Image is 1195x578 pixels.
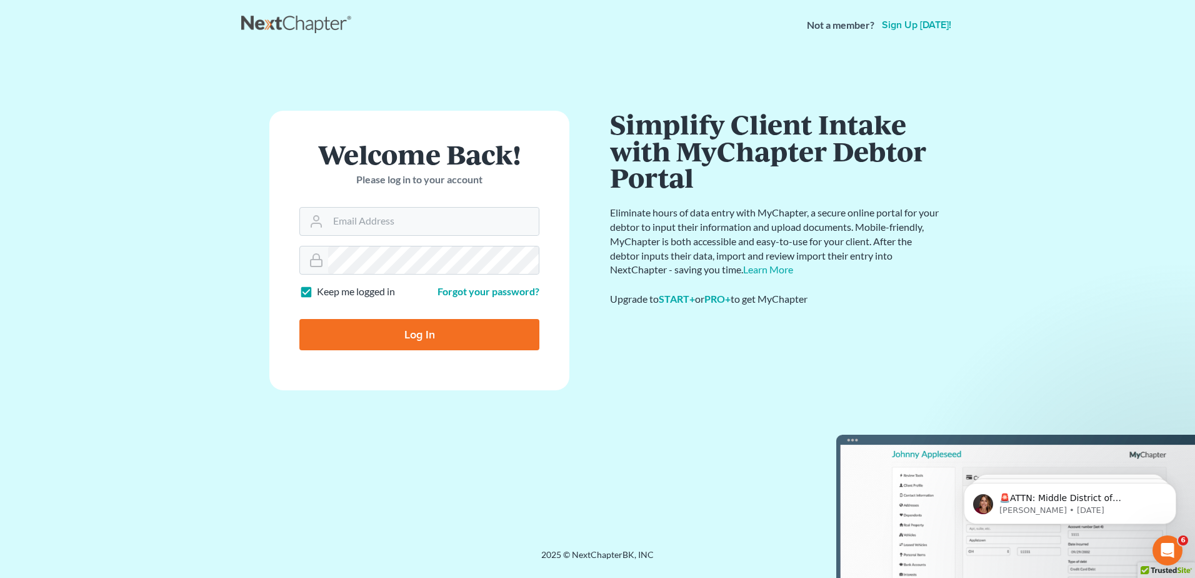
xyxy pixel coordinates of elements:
[807,18,874,33] strong: Not a member?
[1178,535,1188,545] span: 6
[704,293,731,305] a: PRO+
[659,293,695,305] a: START+
[328,208,539,235] input: Email Address
[610,292,941,307] div: Upgrade to or to get MyChapter
[610,206,941,277] p: Eliminate hours of data entry with MyChapter, a secure online portal for your debtor to input the...
[437,285,539,297] a: Forgot your password?
[743,263,793,275] a: Learn More
[317,285,395,299] label: Keep me logged in
[299,173,539,187] p: Please log in to your account
[54,48,216,59] p: Message from Katie, sent 3w ago
[1152,535,1182,565] iframe: Intercom live chat
[879,20,954,30] a: Sign up [DATE]!
[299,319,539,350] input: Log In
[241,549,954,571] div: 2025 © NextChapterBK, INC
[299,141,539,168] h1: Welcome Back!
[54,36,212,146] span: 🚨ATTN: Middle District of [US_STATE] The court has added a new Credit Counseling Field that we ne...
[610,111,941,191] h1: Simplify Client Intake with MyChapter Debtor Portal
[945,457,1195,544] iframe: Intercom notifications message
